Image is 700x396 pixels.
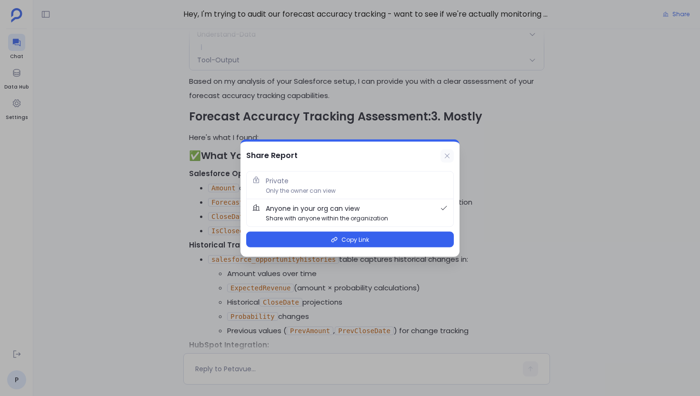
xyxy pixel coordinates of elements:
span: Copy Link [341,235,369,244]
button: Copy Link [246,232,454,247]
span: Anyone in your org can view [266,203,360,214]
span: Private [266,176,289,186]
h2: Share Report [246,149,298,162]
button: Anyone in your org can viewShare with anyone within the organization [247,199,453,227]
span: Share with anyone within the organization [266,214,388,223]
span: Only the owner can view [266,186,336,195]
button: PrivateOnly the owner can view [247,172,453,199]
